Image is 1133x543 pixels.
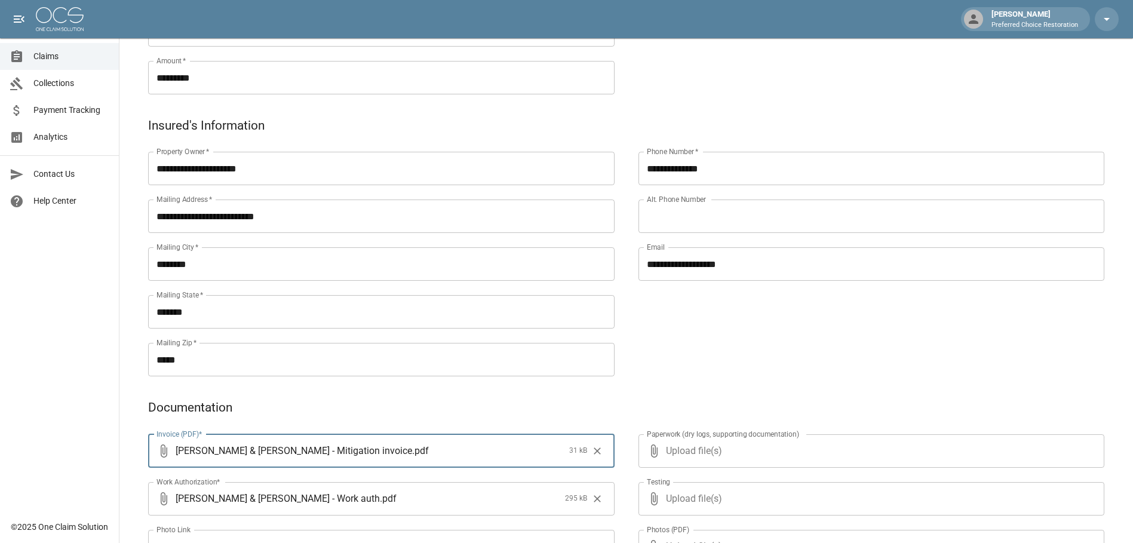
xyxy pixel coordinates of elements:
label: Amount [156,56,186,66]
label: Email [647,242,665,252]
span: Contact Us [33,168,109,180]
label: Photo Link [156,524,191,535]
button: Clear [588,490,606,508]
label: Mailing Zip [156,338,197,348]
label: Work Authorization* [156,477,220,487]
img: ocs-logo-white-transparent.png [36,7,84,31]
button: open drawer [7,7,31,31]
div: © 2025 One Claim Solution [11,521,108,533]
span: Help Center [33,195,109,207]
span: Analytics [33,131,109,143]
span: Upload file(s) [666,434,1073,468]
span: . pdf [412,444,429,458]
label: Photos (PDF) [647,524,689,535]
span: [PERSON_NAME] & [PERSON_NAME] - Work auth [176,492,380,505]
label: Invoice (PDF)* [156,429,202,439]
span: . pdf [380,492,397,505]
label: Mailing State [156,290,203,300]
button: Clear [588,442,606,460]
label: Phone Number [647,146,698,157]
span: Claims [33,50,109,63]
div: [PERSON_NAME] [987,8,1083,30]
label: Mailing City [156,242,199,252]
span: 31 kB [569,445,587,457]
span: [PERSON_NAME] & [PERSON_NAME] - Mitigation invoice [176,444,412,458]
p: Preferred Choice Restoration [991,20,1078,30]
span: 295 kB [565,493,587,505]
label: Mailing Address [156,194,212,204]
label: Testing [647,477,670,487]
label: Alt. Phone Number [647,194,706,204]
span: Upload file(s) [666,482,1073,516]
label: Paperwork (dry logs, supporting documentation) [647,429,799,439]
span: Collections [33,77,109,90]
span: Payment Tracking [33,104,109,116]
label: Property Owner [156,146,210,157]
